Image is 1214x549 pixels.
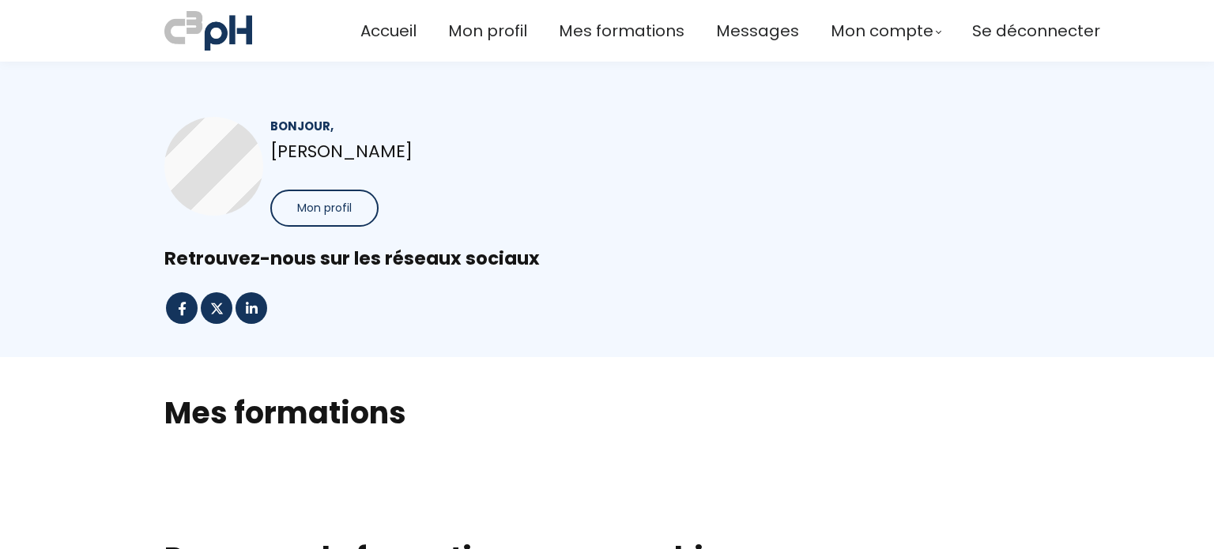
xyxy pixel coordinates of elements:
[164,8,252,54] img: a70bc7685e0efc0bd0b04b3506828469.jpeg
[972,18,1100,44] a: Se déconnecter
[360,18,417,44] a: Accueil
[448,18,527,44] a: Mon profil
[164,393,1050,433] h2: Mes formations
[297,200,352,216] span: Mon profil
[831,18,933,44] span: Mon compte
[270,117,580,135] div: Bonjour,
[270,190,379,227] button: Mon profil
[164,246,1050,271] div: Retrouvez-nous sur les réseaux sociaux
[716,18,799,44] a: Messages
[559,18,684,44] a: Mes formations
[270,137,580,165] p: [PERSON_NAME]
